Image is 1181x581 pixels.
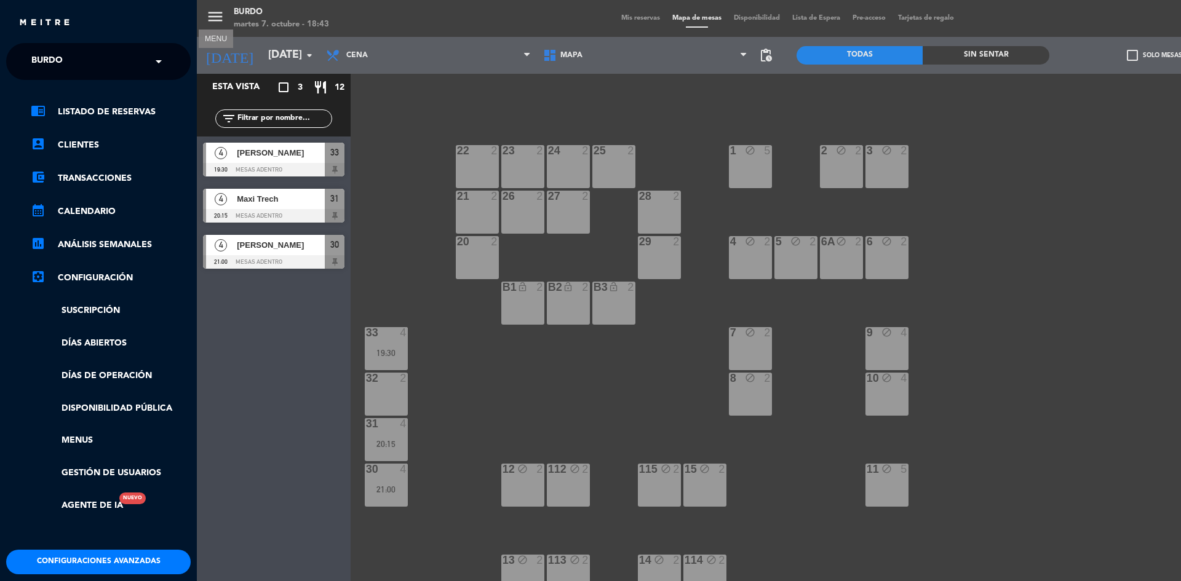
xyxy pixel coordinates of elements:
a: assessmentANÁLISIS SEMANALES [31,237,191,252]
i: crop_square [276,80,291,95]
span: 4 [215,193,227,205]
a: Gestión de usuarios [31,466,191,480]
i: calendar_month [31,203,46,218]
span: Burdo [31,49,63,74]
button: Configuraciones avanzadas [6,550,191,574]
a: account_balance_walletTransacciones [31,171,191,186]
input: Filtrar por nombre... [236,112,332,125]
span: 3 [298,81,303,95]
i: chrome_reader_mode [31,103,46,118]
a: Suscripción [31,304,191,318]
i: assessment [31,236,46,251]
span: Maxi Trech [237,192,325,205]
div: Nuevo [119,492,146,504]
i: restaurant [313,80,328,95]
a: chrome_reader_modeListado de Reservas [31,105,191,119]
a: calendar_monthCalendario [31,204,191,219]
a: Disponibilidad pública [31,401,191,416]
i: filter_list [221,111,236,126]
a: Agente de IANuevo [31,499,123,513]
a: account_boxClientes [31,138,191,152]
a: Días abiertos [31,336,191,350]
span: 12 [335,81,344,95]
span: 30 [330,237,339,252]
span: 4 [215,147,227,159]
div: Esta vista [203,80,285,95]
a: Configuración [31,271,191,285]
div: MENU [199,33,233,44]
span: 4 [215,239,227,251]
img: MEITRE [18,18,71,28]
span: 31 [330,191,339,206]
i: account_box [31,136,46,151]
span: 33 [330,145,339,160]
i: settings_applications [31,269,46,284]
i: account_balance_wallet [31,170,46,184]
a: Menus [31,433,191,448]
span: [PERSON_NAME] [237,146,325,159]
span: [PERSON_NAME] [237,239,325,251]
a: Días de Operación [31,369,191,383]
